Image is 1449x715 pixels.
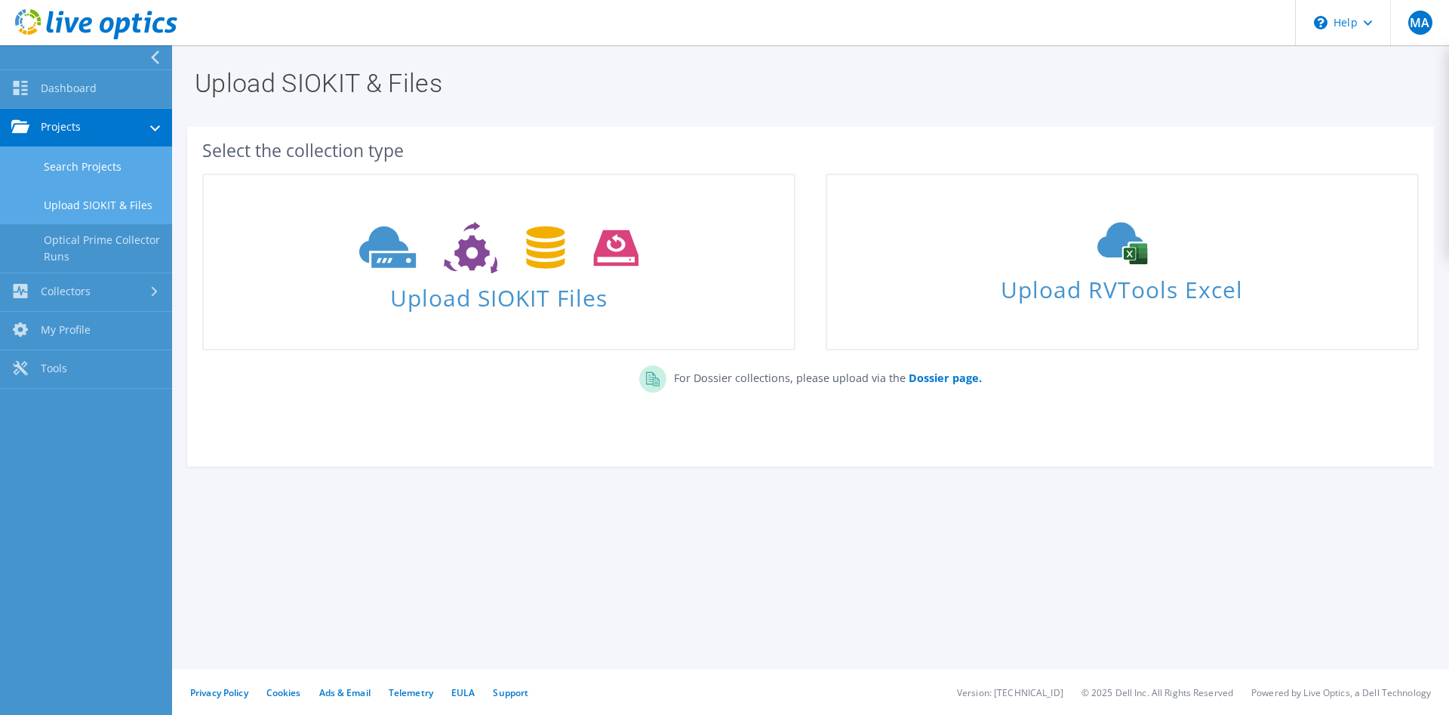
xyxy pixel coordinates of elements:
li: Version: [TECHNICAL_ID] [957,686,1063,699]
li: © 2025 Dell Inc. All Rights Reserved [1081,686,1233,699]
span: Upload RVTools Excel [827,270,1417,302]
li: Powered by Live Optics, a Dell Technology [1251,686,1431,699]
svg: \n [1314,16,1327,29]
a: EULA [451,686,475,699]
span: Upload SIOKIT Files [204,277,794,310]
a: Ads & Email [319,686,371,699]
a: Telemetry [389,686,433,699]
span: MA [1408,11,1432,35]
h1: Upload SIOKIT & Files [195,70,1419,96]
a: Cookies [266,686,301,699]
a: Support [493,686,528,699]
a: Dossier page. [906,371,982,385]
a: Upload RVTools Excel [826,174,1419,350]
b: Dossier page. [909,371,982,385]
p: For Dossier collections, please upload via the [666,365,982,387]
a: Privacy Policy [190,686,248,699]
div: Select the collection type [202,142,1419,159]
a: Upload SIOKIT Files [202,174,795,350]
